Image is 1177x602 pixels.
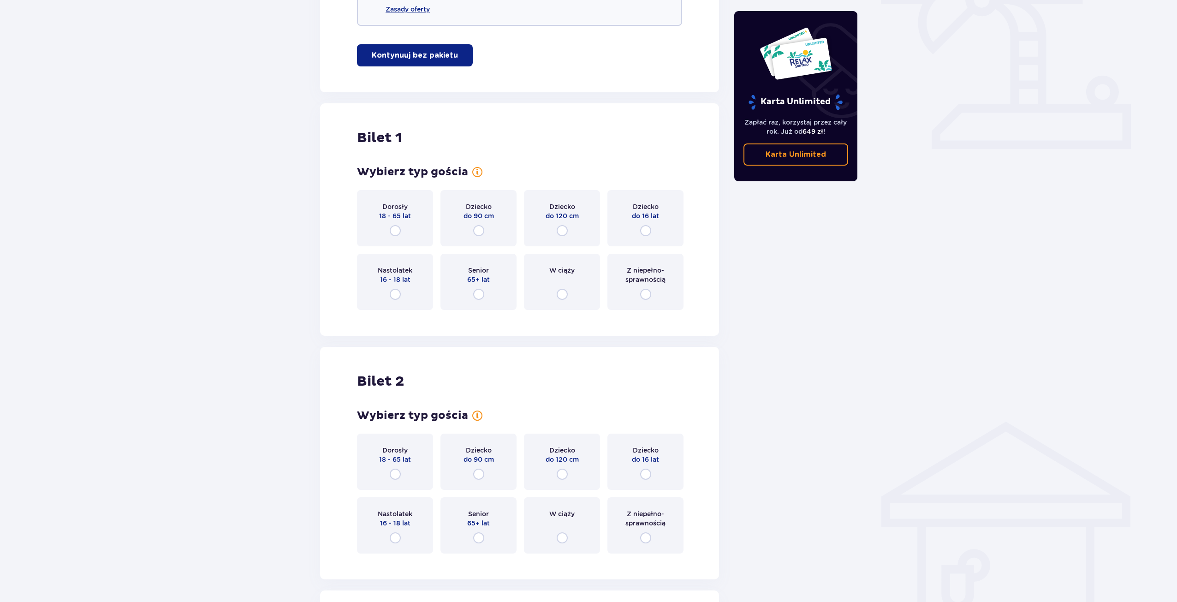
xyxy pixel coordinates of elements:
[464,211,494,221] span: do 90 cm
[759,27,832,80] img: Dwie karty całoroczne do Suntago z napisem 'UNLIMITED RELAX', na białym tle z tropikalnymi liśćmi...
[382,202,408,211] span: Dorosły
[549,446,575,455] span: Dziecko
[748,94,844,110] p: Karta Unlimited
[616,509,675,528] span: Z niepełno­sprawnością
[549,266,575,275] span: W ciąży
[378,266,412,275] span: Nastolatek
[357,165,468,179] h3: Wybierz typ gościa
[546,211,579,221] span: do 120 cm
[386,5,430,14] a: Zasady oferty
[382,446,408,455] span: Dorosły
[466,202,492,211] span: Dziecko
[466,446,492,455] span: Dziecko
[632,211,659,221] span: do 16 lat
[467,519,490,528] span: 65+ lat
[743,143,849,166] a: Karta Unlimited
[378,509,412,519] span: Nastolatek
[632,455,659,464] span: do 16 lat
[357,129,402,147] h2: Bilet 1
[379,455,411,464] span: 18 - 65 lat
[633,446,659,455] span: Dziecko
[357,44,473,66] button: Kontynuuj bez pakietu
[464,455,494,464] span: do 90 cm
[743,118,849,136] p: Zapłać raz, korzystaj przez cały rok. Już od !
[546,455,579,464] span: do 120 cm
[380,519,410,528] span: 16 - 18 lat
[468,266,489,275] span: Senior
[467,275,490,284] span: 65+ lat
[802,128,823,135] span: 649 zł
[549,509,575,519] span: W ciąży
[380,275,410,284] span: 16 - 18 lat
[379,211,411,221] span: 18 - 65 lat
[616,266,675,284] span: Z niepełno­sprawnością
[468,509,489,519] span: Senior
[357,409,468,423] h3: Wybierz typ gościa
[766,149,826,160] p: Karta Unlimited
[633,202,659,211] span: Dziecko
[357,373,404,390] h2: Bilet 2
[372,50,458,60] p: Kontynuuj bez pakietu
[549,202,575,211] span: Dziecko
